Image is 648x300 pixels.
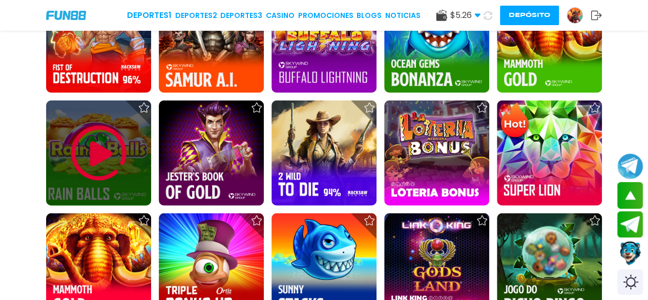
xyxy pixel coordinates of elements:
[567,8,582,23] img: Avatar
[271,101,377,206] img: 2 Wild 2 Die 94%
[497,101,602,206] img: Super Lion non-JP
[357,10,382,21] a: BLOGS
[127,9,172,22] a: Deportes1
[500,6,559,25] button: Depósito
[617,269,643,295] div: Switch theme
[266,10,295,21] a: CASINO
[617,211,643,238] button: Join telegram
[298,10,353,21] a: Promociones
[175,10,217,21] a: Deportes2
[46,11,86,19] img: Company Logo
[450,9,480,22] span: $ 5.26
[68,123,130,184] img: Play Game
[567,7,591,24] a: Avatar
[220,10,262,21] a: Deportes3
[159,101,264,206] img: Jester's Book of Gold
[617,240,643,267] button: Contact customer service
[384,101,489,206] img: Loteria Bonus
[617,153,643,179] button: Join telegram channel
[498,102,531,142] img: Hot
[385,10,421,21] a: NOTICIAS
[617,182,643,209] button: scroll up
